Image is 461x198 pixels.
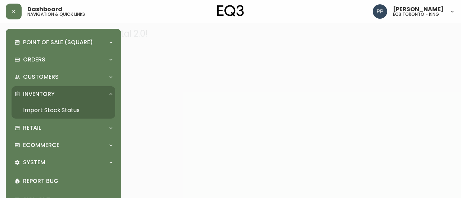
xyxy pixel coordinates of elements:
img: logo [217,5,244,17]
div: Retail [12,120,115,136]
div: Orders [12,52,115,68]
div: System [12,155,115,170]
a: Import Stock Status [12,102,115,119]
div: Ecommerce [12,137,115,153]
p: System [23,158,45,166]
h5: eq3 toronto - king [393,12,439,17]
p: Inventory [23,90,55,98]
p: Customers [23,73,59,81]
p: Retail [23,124,41,132]
p: Orders [23,56,45,64]
p: Report Bug [23,177,112,185]
span: Dashboard [27,6,62,12]
span: [PERSON_NAME] [393,6,444,12]
div: Customers [12,69,115,85]
div: Point of Sale (Square) [12,34,115,50]
img: 93ed64739deb6bac3372f15ae91c6632 [373,4,387,19]
p: Ecommerce [23,141,59,149]
div: Inventory [12,86,115,102]
div: Report Bug [12,172,115,190]
p: Point of Sale (Square) [23,38,93,46]
h5: navigation & quick links [27,12,85,17]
